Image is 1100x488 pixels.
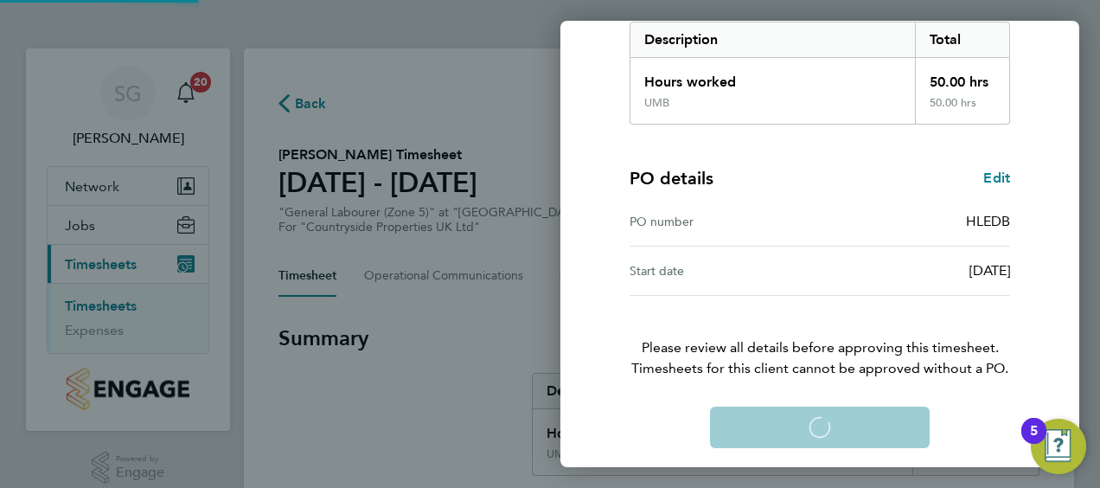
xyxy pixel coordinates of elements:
[609,358,1031,379] span: Timesheets for this client cannot be approved without a PO.
[630,58,915,96] div: Hours worked
[915,96,1010,124] div: 50.00 hrs
[630,211,820,232] div: PO number
[966,213,1010,229] span: HLEDB
[1031,419,1086,474] button: Open Resource Center, 5 new notifications
[915,22,1010,57] div: Total
[630,260,820,281] div: Start date
[630,22,1010,125] div: Summary of 22 - 28 Sep 2025
[983,168,1010,189] a: Edit
[1030,431,1038,453] div: 5
[983,170,1010,186] span: Edit
[644,96,669,110] div: UMB
[609,296,1031,379] p: Please review all details before approving this timesheet.
[820,260,1010,281] div: [DATE]
[630,166,713,190] h4: PO details
[915,58,1010,96] div: 50.00 hrs
[630,22,915,57] div: Description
